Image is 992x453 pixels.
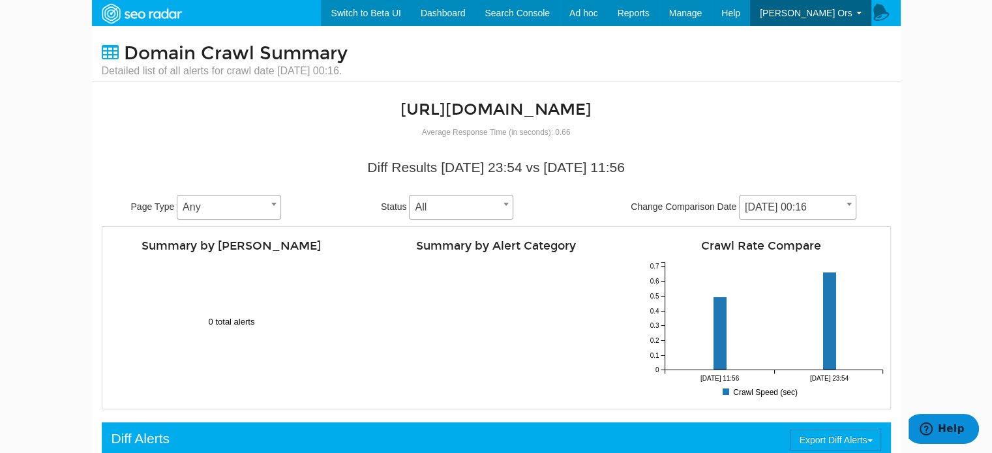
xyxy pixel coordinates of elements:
[790,429,880,451] button: Export Diff Alerts
[109,240,354,252] h4: Summary by [PERSON_NAME]
[112,429,170,448] div: Diff Alerts
[409,195,513,220] span: All
[131,201,175,212] span: Page Type
[97,2,187,25] img: SEORadar
[618,8,650,18] span: Reports
[669,8,702,18] span: Manage
[721,8,740,18] span: Help
[700,375,739,382] tspan: [DATE] 11:56
[650,293,659,300] tspan: 0.5
[569,8,598,18] span: Ad hoc
[177,198,280,216] span: Any
[909,414,979,446] iframe: Opens a widget where you can find more information
[739,195,856,220] span: 08/30/2025 00:16
[650,308,659,315] tspan: 0.4
[740,198,856,216] span: 08/30/2025 00:16
[631,201,736,212] span: Change Comparison Date
[809,375,849,382] tspan: [DATE] 23:54
[650,352,659,359] tspan: 0.1
[177,195,281,220] span: Any
[655,366,659,373] tspan: 0
[485,8,550,18] span: Search Console
[124,42,348,65] span: Domain Crawl Summary
[422,128,571,137] small: Average Response Time (in seconds): 0.66
[639,240,884,252] h4: Crawl Rate Compare
[102,64,348,78] small: Detailed list of all alerts for crawl date [DATE] 00:16.
[760,8,852,18] span: [PERSON_NAME] Ors
[381,201,407,212] span: Status
[112,158,881,177] div: Diff Results [DATE] 23:54 vs [DATE] 11:56
[374,240,619,252] h4: Summary by Alert Category
[650,278,659,285] tspan: 0.6
[209,317,255,327] text: 0 total alerts
[410,198,513,216] span: All
[650,263,659,270] tspan: 0.7
[650,322,659,329] tspan: 0.3
[650,337,659,344] tspan: 0.2
[400,100,592,119] a: [URL][DOMAIN_NAME]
